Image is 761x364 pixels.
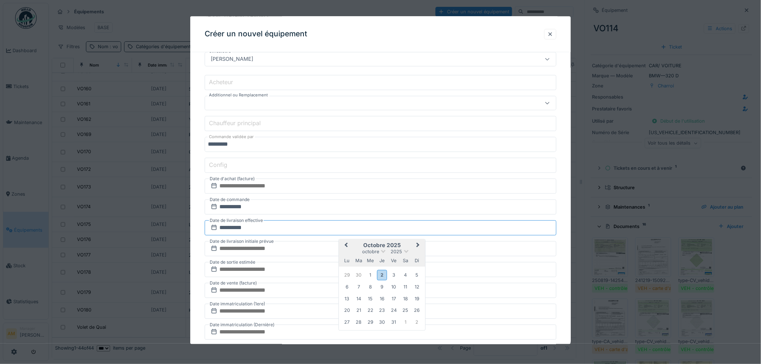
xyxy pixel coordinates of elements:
[401,317,410,327] div: Choose samedi 1 novembre 2025
[377,317,387,327] div: Choose jeudi 30 octobre 2025
[362,249,379,255] span: octobre
[342,294,352,304] div: Choose lundi 13 octobre 2025
[413,240,424,252] button: Next Month
[365,282,375,292] div: Choose mercredi 8 octobre 2025
[339,242,425,249] h2: octobre 2025
[389,306,398,315] div: Choose vendredi 24 octobre 2025
[208,134,255,140] label: Commande validée par
[412,282,422,292] div: Choose dimanche 12 octobre 2025
[342,256,352,265] div: lundi
[391,249,402,255] span: 2025
[389,270,398,280] div: Choose vendredi 3 octobre 2025
[208,161,229,169] label: Config
[412,317,422,327] div: Choose dimanche 2 novembre 2025
[354,256,364,265] div: mardi
[342,306,352,315] div: Choose lundi 20 octobre 2025
[208,55,256,63] div: [PERSON_NAME]
[365,306,375,315] div: Choose mercredi 22 octobre 2025
[340,240,351,252] button: Previous Month
[354,294,364,304] div: Choose mardi 14 octobre 2025
[401,306,410,315] div: Choose samedi 25 octobre 2025
[354,270,364,280] div: Choose mardi 30 septembre 2025
[377,270,387,280] div: Choose jeudi 2 octobre 2025
[354,282,364,292] div: Choose mardi 7 octobre 2025
[412,294,422,304] div: Choose dimanche 19 octobre 2025
[401,256,410,265] div: samedi
[209,300,266,308] label: Date immatriculation (1ere)
[377,282,387,292] div: Choose jeudi 9 octobre 2025
[205,30,307,39] h3: Créer un nouvel équipement
[354,306,364,315] div: Choose mardi 21 octobre 2025
[389,294,398,304] div: Choose vendredi 17 octobre 2025
[209,217,264,225] label: Date de livraison effective
[354,317,364,327] div: Choose mardi 28 octobre 2025
[389,256,398,265] div: vendredi
[365,270,375,280] div: Choose mercredi 1 octobre 2025
[412,306,422,315] div: Choose dimanche 26 octobre 2025
[209,279,258,287] label: Date de vente (facture)
[401,294,410,304] div: Choose samedi 18 octobre 2025
[209,259,256,267] label: Date de sortie estimée
[208,78,234,87] label: Acheteur
[401,282,410,292] div: Choose samedi 11 octobre 2025
[341,269,423,328] div: Month octobre, 2025
[208,49,232,55] label: Utilisateurs
[377,294,387,304] div: Choose jeudi 16 octobre 2025
[342,282,352,292] div: Choose lundi 6 octobre 2025
[412,270,422,280] div: Choose dimanche 5 octobre 2025
[342,317,352,327] div: Choose lundi 27 octobre 2025
[365,317,375,327] div: Choose mercredi 29 octobre 2025
[365,294,375,304] div: Choose mercredi 15 octobre 2025
[208,92,269,99] label: Additionnel ou Remplacement
[412,256,422,265] div: dimanche
[389,317,398,327] div: Choose vendredi 31 octobre 2025
[209,196,250,204] label: Date de commande
[209,321,275,329] label: Date immatriculation (Dernière)
[365,256,375,265] div: mercredi
[401,270,410,280] div: Choose samedi 4 octobre 2025
[377,306,387,315] div: Choose jeudi 23 octobre 2025
[389,282,398,292] div: Choose vendredi 10 octobre 2025
[342,270,352,280] div: Choose lundi 29 septembre 2025
[377,256,387,265] div: jeudi
[208,119,262,128] label: Chauffeur principal
[209,238,274,246] label: Date de livraison initiale prévue
[209,175,255,183] label: Date d'achat (facture)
